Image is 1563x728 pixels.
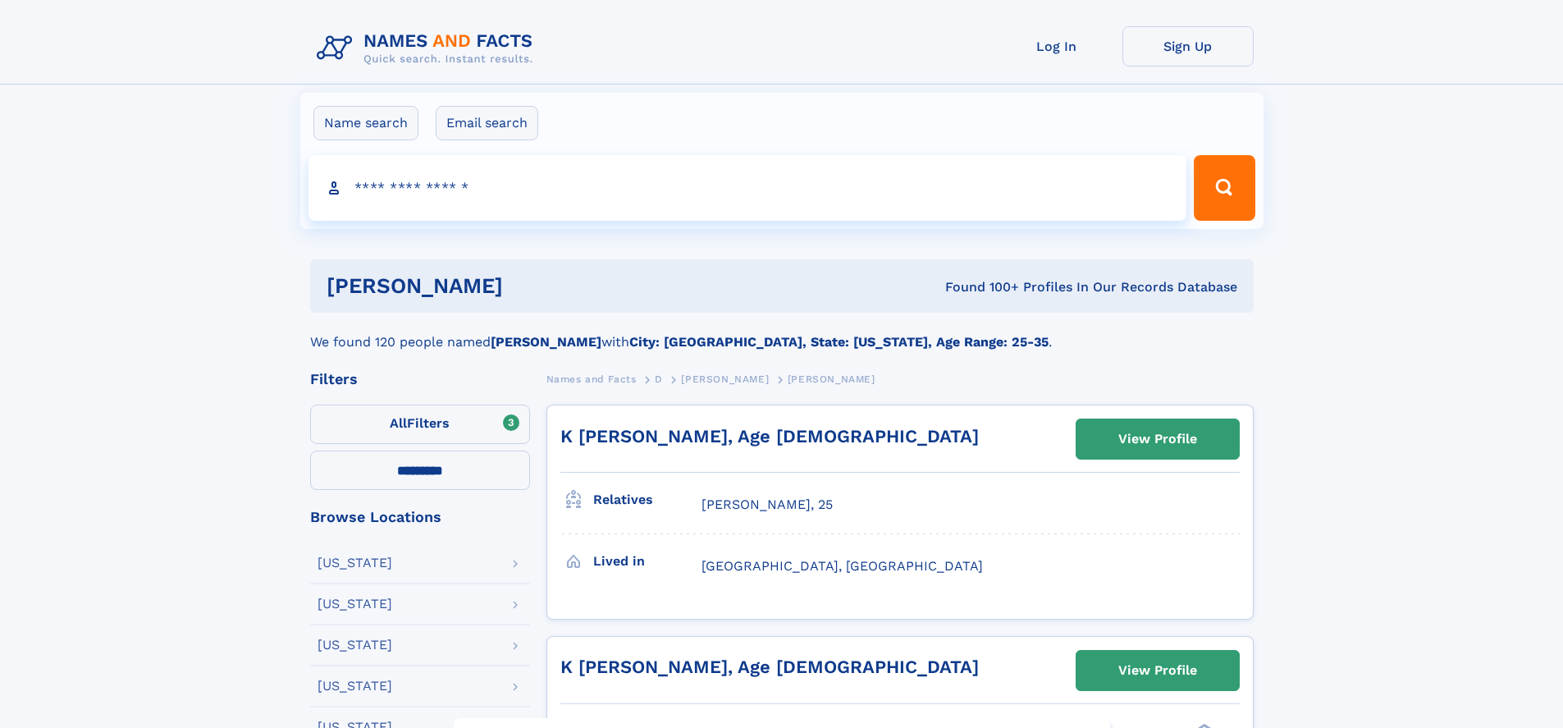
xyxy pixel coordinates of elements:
[629,334,1049,350] b: City: [GEOGRAPHIC_DATA], State: [US_STATE], Age Range: 25-35
[1194,155,1255,221] button: Search Button
[1118,652,1197,689] div: View Profile
[310,510,530,524] div: Browse Locations
[318,556,392,570] div: [US_STATE]
[318,598,392,611] div: [US_STATE]
[702,496,833,514] a: [PERSON_NAME], 25
[1076,419,1239,459] a: View Profile
[655,369,663,389] a: D
[310,405,530,444] label: Filters
[310,372,530,387] div: Filters
[491,334,601,350] b: [PERSON_NAME]
[318,639,392,652] div: [US_STATE]
[310,26,546,71] img: Logo Names and Facts
[788,373,875,385] span: [PERSON_NAME]
[318,680,392,693] div: [US_STATE]
[546,369,637,389] a: Names and Facts
[313,106,418,140] label: Name search
[593,486,702,514] h3: Relatives
[593,547,702,575] h3: Lived in
[308,155,1187,221] input: search input
[390,415,407,431] span: All
[724,278,1237,296] div: Found 100+ Profiles In Our Records Database
[1118,420,1197,458] div: View Profile
[327,276,724,296] h1: [PERSON_NAME]
[560,426,979,446] a: K [PERSON_NAME], Age [DEMOGRAPHIC_DATA]
[310,313,1254,352] div: We found 120 people named with .
[702,558,983,574] span: [GEOGRAPHIC_DATA], [GEOGRAPHIC_DATA]
[436,106,538,140] label: Email search
[655,373,663,385] span: D
[991,26,1122,66] a: Log In
[1122,26,1254,66] a: Sign Up
[1076,651,1239,690] a: View Profile
[681,373,769,385] span: [PERSON_NAME]
[560,657,979,677] a: K [PERSON_NAME], Age [DEMOGRAPHIC_DATA]
[681,369,769,389] a: [PERSON_NAME]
